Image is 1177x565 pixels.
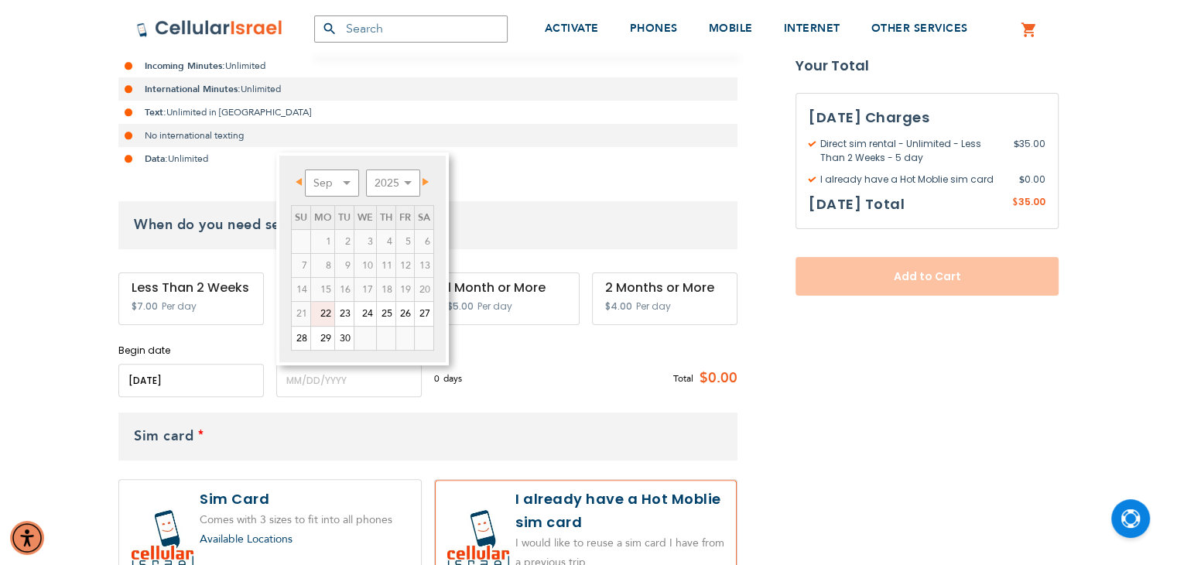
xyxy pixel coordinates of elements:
[784,21,840,36] span: INTERNET
[118,201,737,249] h3: When do you need service?
[145,152,168,165] strong: Data:
[132,281,251,295] div: Less Than 2 Weeks
[366,169,420,197] select: Select year
[415,302,433,325] a: 27
[118,77,737,101] li: Unlimited
[377,302,395,325] a: 25
[636,300,671,313] span: Per day
[809,173,1019,187] span: I already have a Hot Moblie sim card
[311,327,334,350] a: 29
[1018,195,1045,208] span: 35.00
[10,521,44,555] div: Accessibility Menu
[809,106,1045,129] h3: [DATE] Charges
[305,169,359,197] select: Select month
[276,364,422,397] input: MM/DD/YYYY
[145,106,166,118] strong: Text:
[447,300,474,313] span: $5.00
[443,372,462,385] span: days
[673,372,693,385] span: Total
[118,101,737,124] li: Unlimited in [GEOGRAPHIC_DATA]
[132,300,158,313] span: $7.00
[296,178,302,186] span: Prev
[118,364,264,397] input: MM/DD/YYYY
[293,173,312,192] a: Prev
[335,302,354,325] a: 23
[605,300,632,313] span: $4.00
[396,302,414,325] a: 26
[311,302,334,325] a: 22
[413,173,433,192] a: Next
[314,15,508,43] input: Search
[354,302,376,325] a: 24
[134,426,193,446] span: Sim card
[118,54,737,77] li: Unlimited
[693,367,737,390] span: $0.00
[292,327,310,350] a: 28
[423,178,429,186] span: Next
[118,344,264,358] label: Begin date
[1012,196,1018,210] span: $
[809,137,1014,165] span: Direct sim rental - Unlimited - Less Than 2 Weeks - 5 day
[1019,173,1025,187] span: $
[447,281,566,295] div: 1 Month or More
[162,300,197,313] span: Per day
[145,83,241,95] strong: International Minutes:
[136,19,283,38] img: Cellular Israel Logo
[118,147,737,170] li: Unlimited
[1014,137,1019,151] span: $
[605,281,724,295] div: 2 Months or More
[200,532,293,546] a: Available Locations
[291,302,310,326] td: minimum 5 days rental Or minimum 4 months on Long term plans
[709,21,753,36] span: MOBILE
[630,21,678,36] span: PHONES
[796,54,1059,77] strong: Your Total
[335,327,354,350] a: 30
[145,60,225,72] strong: Incoming Minutes:
[809,193,905,216] h3: [DATE] Total
[545,21,599,36] span: ACTIVATE
[434,372,443,385] span: 0
[871,21,968,36] span: OTHER SERVICES
[292,302,310,325] span: 21
[118,124,737,147] li: No international texting
[1014,137,1045,165] span: 35.00
[477,300,512,313] span: Per day
[1019,173,1045,187] span: 0.00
